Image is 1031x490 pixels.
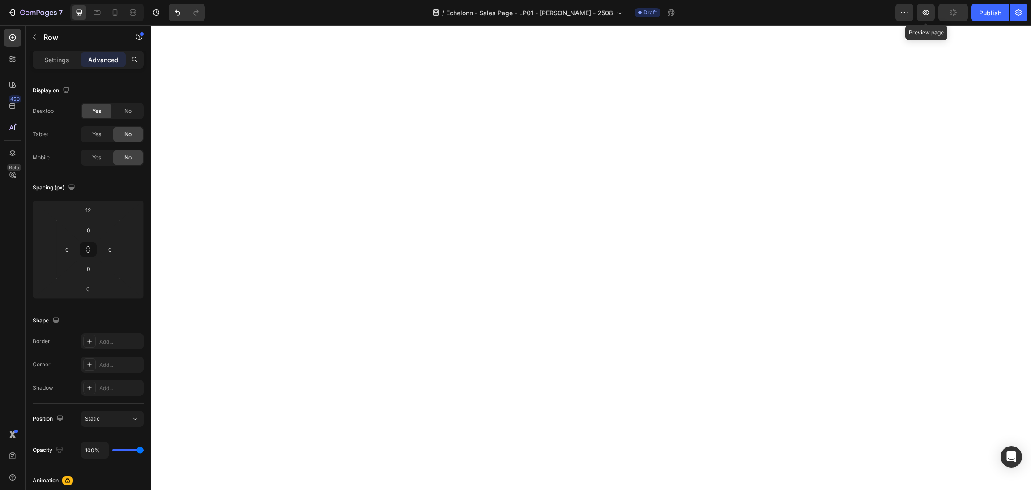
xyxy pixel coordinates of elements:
[88,55,119,64] p: Advanced
[125,243,139,256] input: auto
[80,224,98,237] input: 0px
[33,107,54,115] div: Desktop
[33,444,65,456] div: Opacity
[33,85,72,97] div: Display on
[7,164,21,171] div: Beta
[79,282,97,296] input: 0
[33,413,65,425] div: Position
[151,25,1031,490] iframe: Design area
[1001,446,1022,468] div: Open Intercom Messenger
[971,4,1009,21] button: Publish
[85,415,100,422] span: Static
[99,361,141,369] div: Add...
[81,411,144,427] button: Static
[9,95,21,103] div: 450
[92,107,101,115] span: Yes
[43,32,119,43] p: Row
[99,338,141,346] div: Add...
[33,154,50,162] div: Mobile
[979,8,1001,17] div: Publish
[33,337,50,345] div: Border
[92,130,101,138] span: Yes
[44,55,69,64] p: Settings
[38,243,51,256] input: auto
[124,154,132,162] span: No
[124,130,132,138] span: No
[4,4,67,21] button: 7
[33,477,59,485] div: Animation
[33,315,61,327] div: Shape
[643,9,657,17] span: Draft
[92,154,101,162] span: Yes
[124,107,132,115] span: No
[446,8,613,17] span: Echelonn - Sales Page - LP01 - [PERSON_NAME] - 2508
[33,361,51,369] div: Corner
[81,442,108,458] input: Auto
[99,384,141,392] div: Add...
[33,182,77,194] div: Spacing (px)
[169,4,205,21] div: Undo/Redo
[60,243,74,256] input: 0px
[103,243,117,256] input: 0px
[33,130,48,138] div: Tablet
[33,384,53,392] div: Shadow
[59,7,63,18] p: 7
[80,262,98,275] input: 0px
[79,203,97,217] input: m
[442,8,444,17] span: /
